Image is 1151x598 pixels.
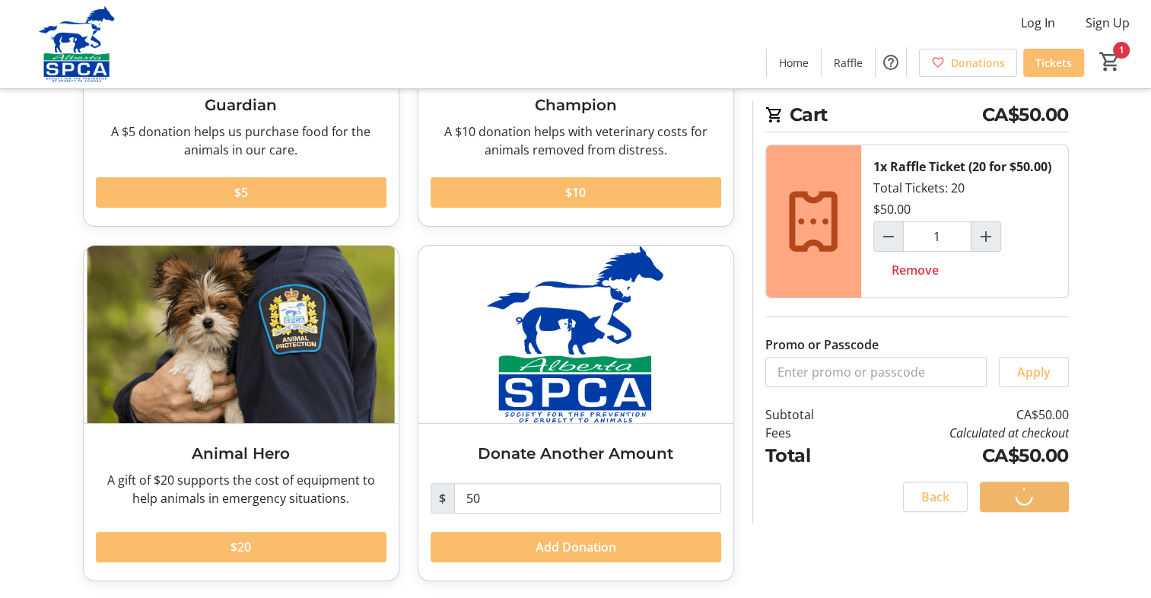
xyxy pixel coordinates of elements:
span: Raffle [834,55,863,71]
h3: Champion [431,94,721,116]
h3: Animal Hero [96,442,386,465]
div: 1x Raffle Ticket (20 for $50.00) [873,157,1051,176]
img: Donate Another Amount [418,246,733,423]
td: CA$50.00 [853,406,1068,424]
img: Animal Hero [84,246,399,423]
a: Raffle [822,49,875,77]
h2: Cart [765,101,1069,132]
label: Promo or Passcode [765,336,879,354]
span: Add Donation [536,538,616,556]
span: $10 [565,183,586,202]
span: Log In [1021,14,1055,32]
td: Subtotal [765,406,854,424]
button: Sign Up [1073,11,1142,35]
span: $ [431,483,455,514]
td: Total [765,442,854,469]
span: $20 [231,538,251,556]
div: A $10 donation helps with veterinary costs for animals removed from distress. [431,122,721,159]
span: Home [779,55,809,71]
span: Tickets [1035,55,1072,71]
div: A $5 donation helps us purchase food for the animals in our care. [96,122,386,159]
button: Remove [873,255,957,285]
button: Decrement by one [874,222,903,251]
span: Apply [1017,363,1051,381]
a: Home [767,49,821,77]
button: Add Donation [431,532,721,562]
span: Sign Up [1086,14,1130,32]
span: $5 [234,183,248,202]
div: A gift of $20 supports the cost of equipment to help animals in emergency situations. [96,471,386,507]
button: Back [903,482,968,512]
h3: Donate Another Amount [431,442,721,465]
a: Tickets [1023,49,1084,77]
input: Raffle Ticket (20 for $50.00) Quantity [903,221,971,252]
button: $5 [96,177,386,208]
div: Total Tickets: 20 [861,145,1068,297]
input: Enter promo or passcode [765,357,987,387]
button: Log In [1009,11,1067,35]
div: $50.00 [873,200,911,218]
button: $10 [431,177,721,208]
input: Donation Amount [454,483,721,514]
button: Help [876,47,906,78]
td: CA$50.00 [853,442,1068,469]
span: Remove [892,261,939,279]
button: Apply [999,357,1069,387]
button: Increment by one [971,222,1000,251]
button: $20 [96,532,386,562]
span: CA$50.00 [982,101,1069,129]
a: Donations [919,49,1017,77]
span: Donations [951,55,1005,71]
img: Alberta SPCA's Logo [9,6,145,82]
span: Back [921,488,949,506]
td: Fees [765,424,854,442]
td: Calculated at checkout [853,424,1068,442]
h3: Guardian [96,94,386,116]
button: Cart [1096,48,1124,75]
